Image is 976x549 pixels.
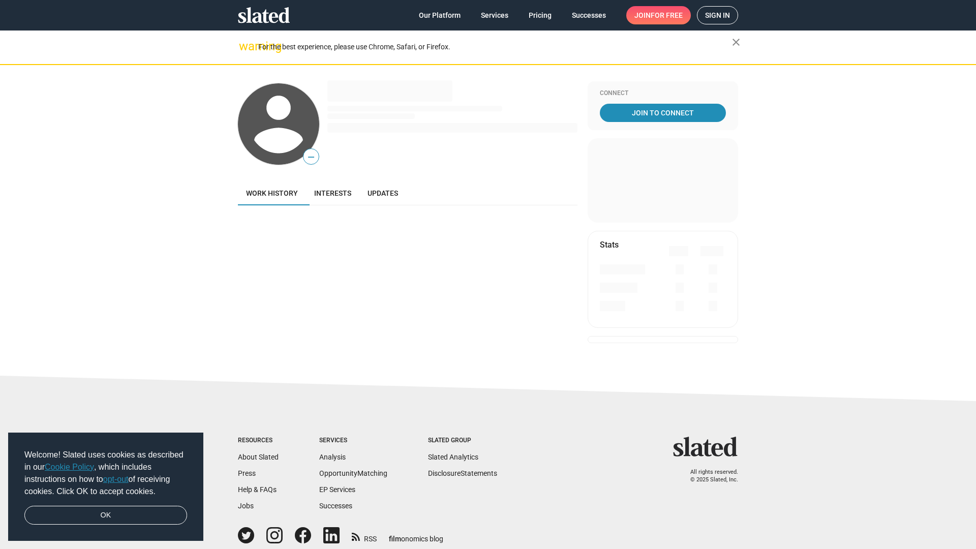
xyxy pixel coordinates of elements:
[238,181,306,205] a: Work history
[319,485,355,494] a: EP Services
[45,463,94,471] a: Cookie Policy
[258,40,732,54] div: For the best experience, please use Chrome, Safari, or Firefox.
[730,36,742,48] mat-icon: close
[314,189,351,197] span: Interests
[8,433,203,541] div: cookieconsent
[24,449,187,498] span: Welcome! Slated uses cookies as described in our , which includes instructions on how to of recei...
[389,526,443,544] a: filmonomics blog
[473,6,516,24] a: Services
[368,189,398,197] span: Updates
[246,189,298,197] span: Work history
[352,528,377,544] a: RSS
[651,6,683,24] span: for free
[319,502,352,510] a: Successes
[705,7,730,24] span: Sign in
[319,453,346,461] a: Analysis
[319,437,387,445] div: Services
[24,506,187,525] a: dismiss cookie message
[238,453,279,461] a: About Slated
[697,6,738,24] a: Sign in
[529,6,552,24] span: Pricing
[572,6,606,24] span: Successes
[103,475,129,483] a: opt-out
[680,469,738,483] p: All rights reserved. © 2025 Slated, Inc.
[428,453,478,461] a: Slated Analytics
[428,437,497,445] div: Slated Group
[602,104,724,122] span: Join To Connect
[238,437,279,445] div: Resources
[389,535,401,543] span: film
[564,6,614,24] a: Successes
[600,104,726,122] a: Join To Connect
[626,6,691,24] a: Joinfor free
[419,6,461,24] span: Our Platform
[238,469,256,477] a: Press
[600,89,726,98] div: Connect
[238,485,277,494] a: Help & FAQs
[521,6,560,24] a: Pricing
[481,6,508,24] span: Services
[303,150,319,164] span: —
[411,6,469,24] a: Our Platform
[600,239,619,250] mat-card-title: Stats
[428,469,497,477] a: DisclosureStatements
[359,181,406,205] a: Updates
[634,6,683,24] span: Join
[319,469,387,477] a: OpportunityMatching
[238,502,254,510] a: Jobs
[239,40,251,52] mat-icon: warning
[306,181,359,205] a: Interests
